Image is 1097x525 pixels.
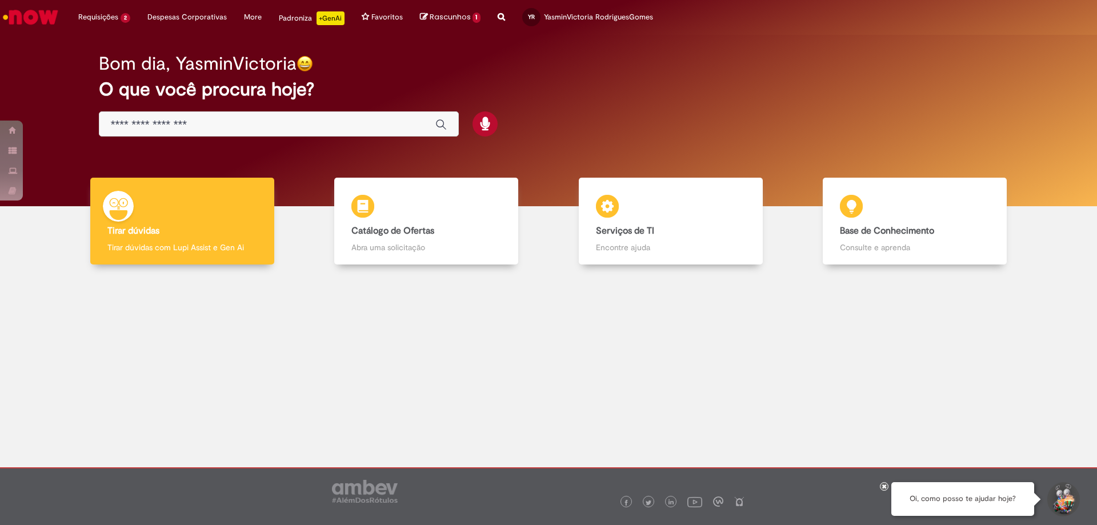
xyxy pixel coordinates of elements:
[528,13,535,21] span: YR
[121,13,130,23] span: 2
[107,242,257,253] p: Tirar dúvidas com Lupi Assist e Gen Ai
[297,55,313,72] img: happy-face.png
[60,178,305,265] a: Tirar dúvidas Tirar dúvidas com Lupi Assist e Gen Ai
[713,496,723,507] img: logo_footer_workplace.png
[668,499,674,506] img: logo_footer_linkedin.png
[332,480,398,503] img: logo_footer_ambev_rotulo_gray.png
[1,6,60,29] img: ServiceNow
[420,12,481,23] a: Rascunhos
[840,225,934,237] b: Base de Conhecimento
[78,11,118,23] span: Requisições
[351,242,501,253] p: Abra uma solicitação
[244,11,262,23] span: More
[646,500,651,506] img: logo_footer_twitter.png
[317,11,345,25] p: +GenAi
[548,178,793,265] a: Serviços de TI Encontre ajuda
[99,54,297,74] h2: Bom dia, YasminVictoria
[687,494,702,509] img: logo_footer_youtube.png
[793,178,1038,265] a: Base de Conhecimento Consulte e aprenda
[305,178,549,265] a: Catálogo de Ofertas Abra uma solicitação
[596,242,746,253] p: Encontre ajuda
[473,13,481,23] span: 1
[1046,482,1080,516] button: Iniciar Conversa de Suporte
[891,482,1034,516] div: Oi, como posso te ajudar hoje?
[279,11,345,25] div: Padroniza
[351,225,434,237] b: Catálogo de Ofertas
[596,225,654,237] b: Serviços de TI
[544,12,653,22] span: YasminVictoria RodriguesGomes
[734,496,744,507] img: logo_footer_naosei.png
[840,242,990,253] p: Consulte e aprenda
[147,11,227,23] span: Despesas Corporativas
[99,79,999,99] h2: O que você procura hoje?
[107,225,159,237] b: Tirar dúvidas
[430,11,471,22] span: Rascunhos
[623,500,629,506] img: logo_footer_facebook.png
[371,11,403,23] span: Favoritos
